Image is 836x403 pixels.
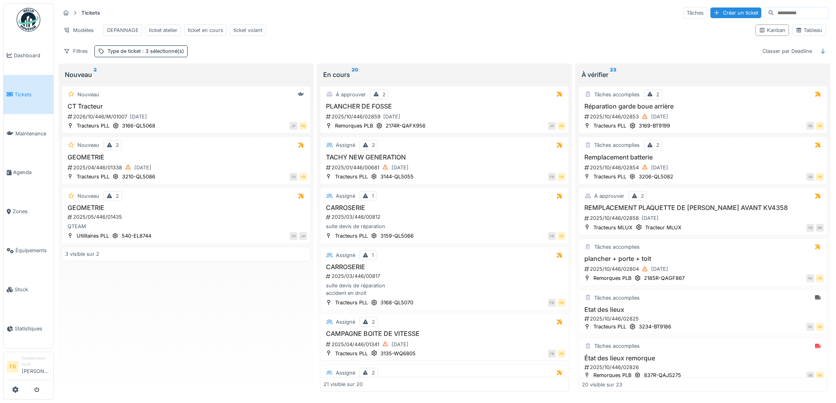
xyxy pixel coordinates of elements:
[644,371,681,379] div: 837R-QAJS275
[107,26,139,34] div: DEPANNAGE
[65,70,307,79] div: Nouveau
[77,192,99,200] div: Nouveau
[806,274,814,282] div: FA
[656,91,659,98] div: 2
[65,204,307,212] h3: GEOMETRIE
[324,381,363,388] div: 21 visible sur 20
[15,91,50,98] span: Tickets
[67,112,307,122] div: 2026/10/446/M/01007
[372,369,375,377] div: 2
[372,318,375,326] div: 2
[122,232,151,240] div: 540-EL8744
[299,232,307,240] div: JH
[188,26,223,34] div: ticket en cours
[644,274,685,282] div: 2185R-QAGF867
[593,371,631,379] div: Remorques PLB
[816,122,824,130] div: FB
[639,173,673,180] div: 3206-QL5082
[13,169,50,176] span: Agenda
[233,26,262,34] div: ticket volant
[4,270,53,309] a: Stock
[4,114,53,153] a: Maintenance
[582,381,622,388] div: 20 visible sur 23
[77,173,109,180] div: Tracteurs PLL
[122,122,155,129] div: 3166-QL5068
[323,70,566,79] div: En cours
[325,272,565,280] div: 2025/03/446/00817
[4,75,53,114] a: Tickets
[7,355,50,380] a: FB Gestionnaire local[PERSON_NAME]
[383,113,400,120] div: [DATE]
[60,45,91,57] div: Filtres
[557,173,565,181] div: FB
[582,154,824,161] h3: Remplacement batterie
[594,91,640,98] div: Tâches accomplies
[382,91,386,98] div: 2
[13,208,50,215] span: Zones
[65,250,99,258] div: 3 visible sur 2
[7,361,19,373] li: FB
[683,7,707,19] div: Tâches
[116,141,119,149] div: 2
[77,141,99,149] div: Nouveau
[759,26,785,34] div: Kanban
[335,232,368,240] div: Tracteurs PLL
[593,323,626,330] div: Tracteurs PLL
[582,103,824,110] h3: Réparation garde boue arrière
[593,122,626,129] div: Tracteurs PLL
[642,214,659,222] div: [DATE]
[324,154,565,161] h3: TACHY NEW GENERATION
[806,371,814,379] div: SB
[22,355,50,378] li: [PERSON_NAME]
[60,24,97,36] div: Modèles
[582,70,824,79] div: À vérifier
[584,315,824,322] div: 2025/10/446/02825
[336,318,355,326] div: Assigné
[582,255,824,262] h3: plancher + porte + toit
[107,47,184,55] div: Type de ticket
[584,264,824,274] div: 2025/10/446/02804
[582,354,824,362] h3: État des lieux remorque
[299,122,307,130] div: FB
[336,91,366,98] div: À approuver
[324,204,565,212] h3: CARROSERIE
[584,364,824,371] div: 2025/10/446/02826
[816,323,824,331] div: FB
[324,330,565,337] h3: CAMPAGNE BOITE DE VITESSE
[651,265,668,273] div: [DATE]
[65,103,307,110] h3: CT Tracteur
[94,70,97,79] sup: 2
[392,341,409,348] div: [DATE]
[610,70,616,79] sup: 23
[584,112,824,122] div: 2025/10/446/02853
[336,141,355,149] div: Assigné
[557,299,565,307] div: FB
[352,70,358,79] sup: 20
[65,223,307,230] div: QTEAM
[325,112,565,122] div: 2025/10/446/02859
[324,282,565,297] div: suite devis de réparation accident en droit
[548,173,556,181] div: FB
[336,192,355,200] div: Assigné
[290,173,297,181] div: FB
[116,192,119,200] div: 2
[324,223,565,230] div: suite devis de réparation
[78,9,103,17] strong: Tickets
[325,213,565,221] div: 2025/03/446/00812
[594,141,640,149] div: Tâches accomplies
[641,192,644,200] div: 2
[593,274,631,282] div: Remorques PLB
[325,339,565,349] div: 2025/04/446/01341
[806,323,814,331] div: FA
[548,350,556,358] div: FB
[557,232,565,240] div: FB
[584,213,824,223] div: 2025/10/446/02858
[656,141,659,149] div: 2
[15,130,50,137] span: Maintenance
[380,299,413,306] div: 3168-QL5070
[557,122,565,130] div: FB
[17,8,40,32] img: Badge_color-CXgf-gQk.svg
[548,122,556,130] div: JP
[593,173,626,180] div: Tracteurs PLL
[548,232,556,240] div: FB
